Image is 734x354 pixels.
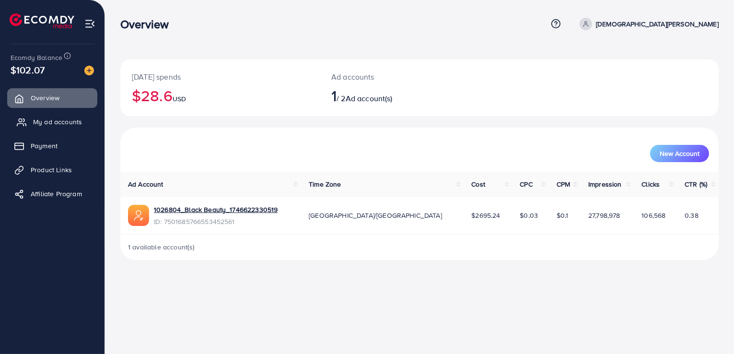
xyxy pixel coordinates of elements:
iframe: Chat [693,311,727,347]
span: Time Zone [309,179,341,189]
a: Product Links [7,160,97,179]
span: CTR (%) [685,179,707,189]
h3: Overview [120,17,176,31]
span: Affiliate Program [31,189,82,199]
span: 27,798,978 [588,211,620,220]
span: USD [173,94,186,104]
a: Overview [7,88,97,107]
p: [DEMOGRAPHIC_DATA][PERSON_NAME] [596,18,719,30]
span: 0.38 [685,211,699,220]
span: Ecomdy Balance [11,53,62,62]
span: Cost [471,179,485,189]
a: Payment [7,136,97,155]
span: 1 available account(s) [128,242,195,252]
img: menu [84,18,95,29]
span: 1 [331,84,337,106]
span: Overview [31,93,59,103]
span: CPC [520,179,532,189]
span: $2695.24 [471,211,500,220]
a: 1026804_Black Beauty_1746622330519 [154,205,278,214]
h2: / 2 [331,86,458,105]
p: Ad accounts [331,71,458,83]
span: Ad Account [128,179,163,189]
h2: $28.6 [132,86,308,105]
span: My ad accounts [33,117,82,127]
button: New Account [650,145,709,162]
a: My ad accounts [7,112,97,131]
span: [GEOGRAPHIC_DATA]/[GEOGRAPHIC_DATA] [309,211,442,220]
a: Affiliate Program [7,184,97,203]
span: Impression [588,179,622,189]
span: ID: 7501685766553452561 [154,217,278,226]
span: Clicks [641,179,660,189]
span: CPM [557,179,570,189]
span: $0.03 [520,211,538,220]
span: $0.1 [557,211,569,220]
img: ic-ads-acc.e4c84228.svg [128,205,149,226]
span: 106,568 [641,211,665,220]
p: [DATE] spends [132,71,308,83]
img: image [84,66,94,75]
span: New Account [660,150,699,157]
span: Ad account(s) [346,93,393,104]
img: logo [10,13,74,28]
a: [DEMOGRAPHIC_DATA][PERSON_NAME] [576,18,719,30]
span: $102.07 [11,63,45,77]
span: Product Links [31,165,72,175]
span: Payment [31,141,58,151]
